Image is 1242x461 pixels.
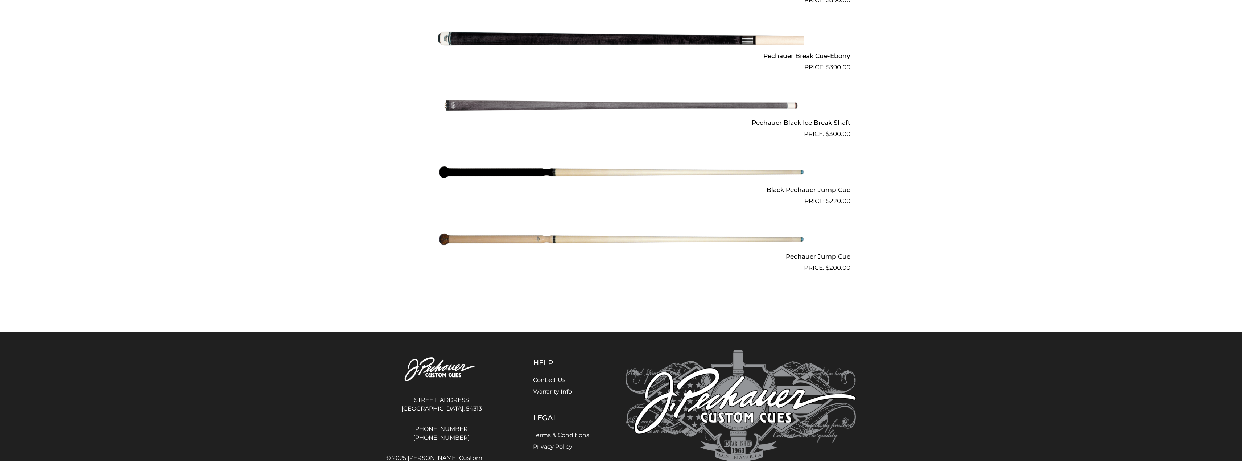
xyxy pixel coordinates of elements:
h5: Help [533,358,589,367]
img: Pechauer Jump Cue [438,209,804,270]
h2: Pechauer Break Cue-Ebony [392,49,850,62]
a: [PHONE_NUMBER] [386,425,497,433]
h5: Legal [533,413,589,422]
a: Pechauer Black Ice Break Shaft $300.00 [392,75,850,139]
bdi: 300.00 [826,130,850,137]
img: Black Pechauer Jump Cue [438,142,804,203]
address: [STREET_ADDRESS] [GEOGRAPHIC_DATA], 54313 [386,393,497,416]
span: $ [826,130,829,137]
a: Pechauer Jump Cue $200.00 [392,209,850,273]
bdi: 200.00 [826,264,850,271]
h2: Pechauer Jump Cue [392,250,850,263]
bdi: 220.00 [826,197,850,205]
a: Warranty Info [533,388,572,395]
a: Privacy Policy [533,443,572,450]
bdi: 390.00 [826,63,850,71]
img: Pechauer Black Ice Break Shaft [438,75,804,136]
a: Pechauer Break Cue-Ebony $390.00 [392,8,850,72]
a: [PHONE_NUMBER] [386,433,497,442]
span: $ [826,197,830,205]
span: $ [826,264,829,271]
a: Terms & Conditions [533,432,589,439]
h2: Pechauer Black Ice Break Shaft [392,116,850,129]
a: Contact Us [533,376,565,383]
h2: Black Pechauer Jump Cue [392,183,850,196]
a: Black Pechauer Jump Cue $220.00 [392,142,850,206]
img: Pechauer Custom Cues [386,350,497,390]
span: $ [826,63,830,71]
img: Pechauer Break Cue-Ebony [438,8,804,69]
